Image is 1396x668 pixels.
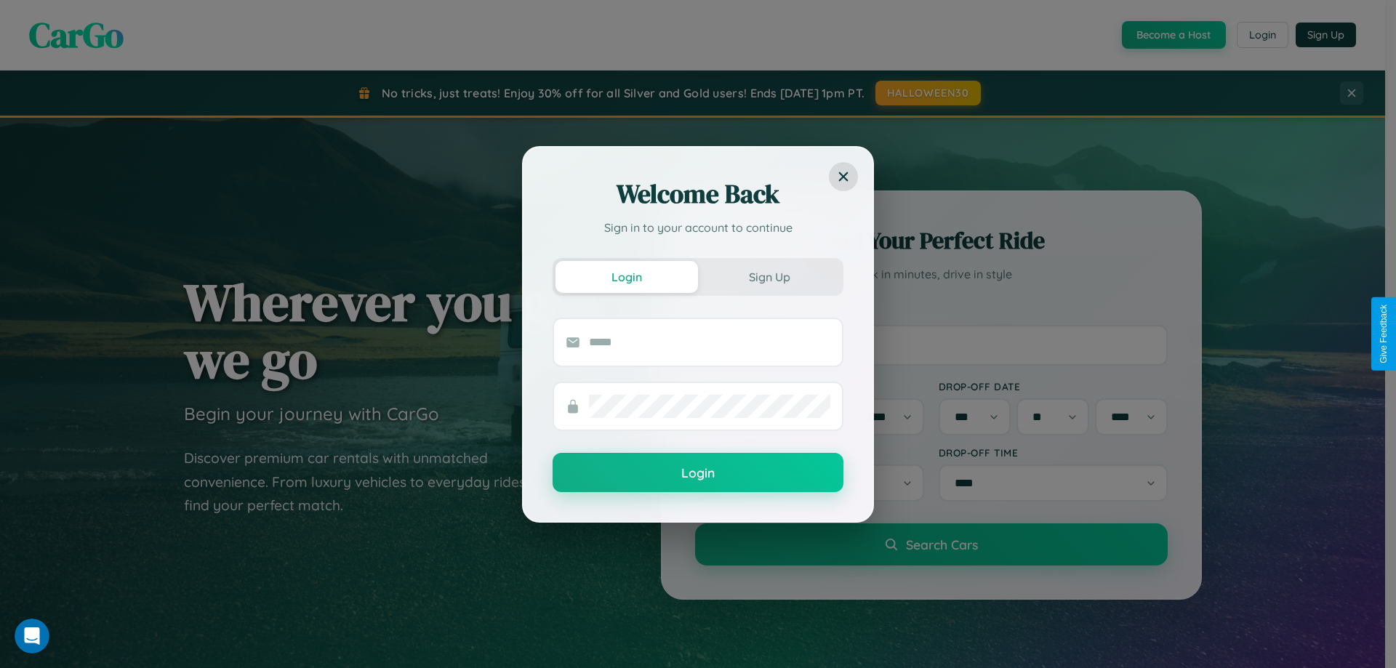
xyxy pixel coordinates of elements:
[555,261,698,293] button: Login
[553,453,843,492] button: Login
[553,177,843,212] h2: Welcome Back
[15,619,49,653] iframe: Intercom live chat
[698,261,841,293] button: Sign Up
[1379,305,1389,363] div: Give Feedback
[553,219,843,236] p: Sign in to your account to continue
